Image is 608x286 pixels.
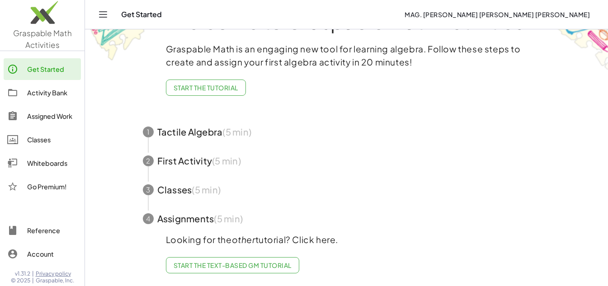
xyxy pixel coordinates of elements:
div: 4 [143,213,154,224]
span: © 2025 [11,277,30,284]
a: Account [4,243,81,265]
button: Start the Tutorial [166,80,246,96]
div: Whiteboards [27,158,77,169]
button: 2First Activity(5 min) [132,146,561,175]
span: | [32,277,34,284]
a: Reference [4,220,81,241]
a: Start the Text-based GM Tutorial [166,257,299,273]
p: Graspable Math is an engaging new tool for learning algebra. Follow these steps to create and ass... [166,42,528,69]
button: 3Classes(5 min) [132,175,561,204]
button: 4Assignments(5 min) [132,204,561,233]
div: Classes [27,134,77,145]
div: 1 [143,127,154,137]
button: Mag. [PERSON_NAME] [PERSON_NAME] [PERSON_NAME] [397,6,597,23]
a: Activity Bank [4,82,81,103]
div: Get Started [27,64,77,75]
span: Start the Tutorial [174,84,238,92]
div: Go Premium! [27,181,77,192]
a: Privacy policy [36,270,74,277]
a: Assigned Work [4,105,81,127]
h1: Welcome to Graspable Math Activities [126,11,567,32]
a: Classes [4,129,81,150]
button: 1Tactile Algebra(5 min) [132,117,561,146]
span: Start the Text-based GM Tutorial [174,261,292,269]
div: Account [27,248,77,259]
div: 2 [143,155,154,166]
span: Mag. [PERSON_NAME] [PERSON_NAME] [PERSON_NAME] [405,10,590,19]
span: | [32,270,34,277]
span: Graspable, Inc. [36,277,74,284]
button: Toggle navigation [96,7,110,22]
em: other [232,234,255,245]
span: Graspable Math Activities [13,28,72,50]
p: Looking for the tutorial? Click here. [166,233,528,246]
span: v1.31.2 [15,270,30,277]
div: Reference [27,225,77,236]
div: Assigned Work [27,111,77,122]
div: Activity Bank [27,87,77,98]
a: Get Started [4,58,81,80]
a: Whiteboards [4,152,81,174]
div: 3 [143,184,154,195]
